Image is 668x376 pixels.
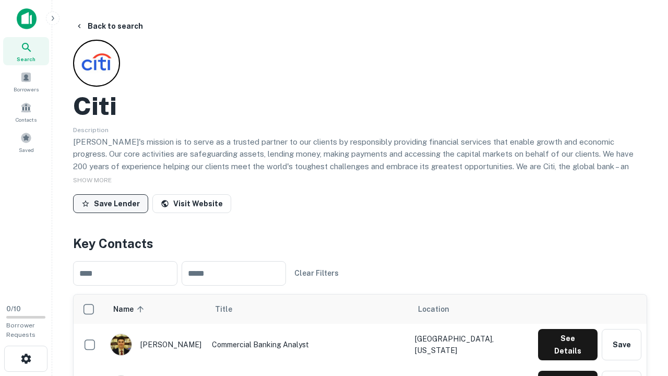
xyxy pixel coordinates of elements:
th: Name [105,295,207,324]
img: 1753279374948 [111,334,132,355]
button: Save [602,329,641,360]
button: Save Lender [73,194,148,213]
span: Borrowers [14,85,39,93]
button: Clear Filters [290,264,343,283]
a: Saved [3,128,49,156]
th: Title [207,295,410,324]
h4: Key Contacts [73,234,647,253]
button: See Details [538,329,598,360]
a: Search [3,37,49,65]
span: SHOW MORE [73,177,112,184]
span: 0 / 10 [6,305,21,313]
th: Location [410,295,533,324]
button: Back to search [71,17,147,36]
a: Contacts [3,98,49,126]
span: Title [215,303,246,315]
span: Search [17,55,35,63]
p: [PERSON_NAME]'s mission is to serve as a trusted partner to our clients by responsibly providing ... [73,136,647,197]
span: Name [113,303,147,315]
td: Commercial Banking Analyst [207,324,410,366]
a: Borrowers [3,67,49,96]
h2: Citi [73,91,117,121]
span: Description [73,126,109,134]
span: Saved [19,146,34,154]
a: Visit Website [152,194,231,213]
span: Borrower Requests [6,322,35,338]
td: [GEOGRAPHIC_DATA], [US_STATE] [410,324,533,366]
div: [PERSON_NAME] [110,334,201,356]
img: capitalize-icon.png [17,8,37,29]
span: Location [418,303,449,315]
span: Contacts [16,115,37,124]
iframe: Chat Widget [616,292,668,343]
